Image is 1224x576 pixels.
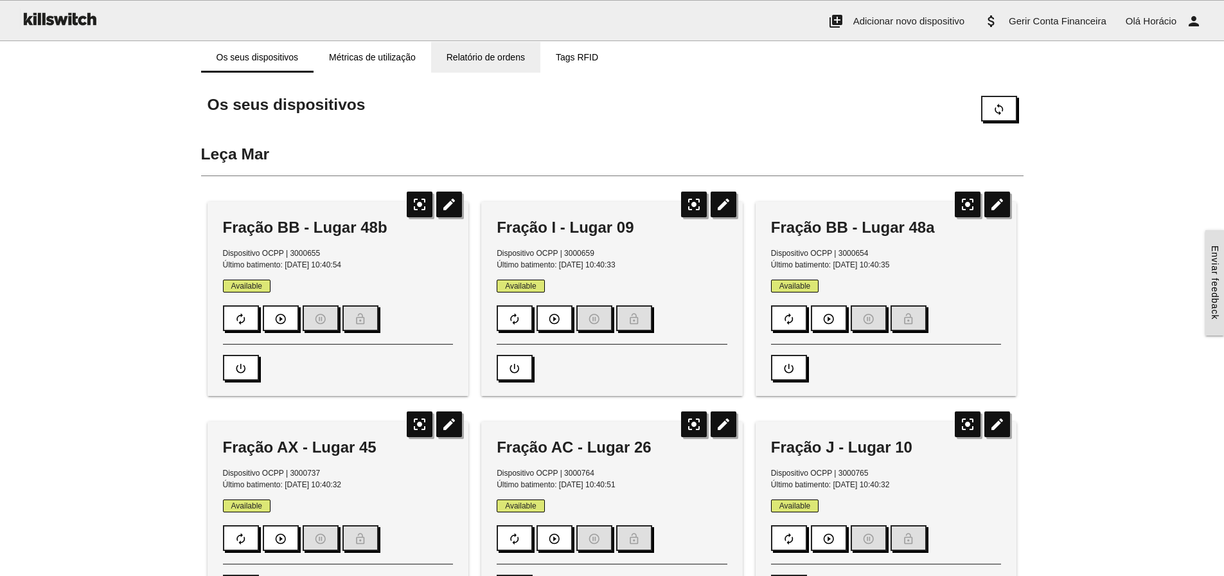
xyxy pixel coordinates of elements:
i: center_focus_strong [681,192,707,217]
i: edit [436,192,462,217]
button: play_circle_outline [811,305,847,331]
button: autorenew [223,525,259,551]
span: Dispositivo OCPP | 3000765 [771,469,869,478]
a: Relatório de ordens [431,42,540,73]
span: Available [497,280,544,292]
i: play_circle_outline [548,307,561,331]
span: Dispositivo OCPP | 3000654 [771,249,869,258]
i: play_circle_outline [822,307,835,331]
span: Dispositivo OCPP | 3000737 [223,469,321,478]
button: autorenew [497,305,533,331]
button: sync [981,96,1017,122]
div: Fração I - Lugar 09 [497,217,727,238]
i: play_circle_outline [548,526,561,551]
span: Dispositivo OCPP | 3000764 [497,469,594,478]
i: center_focus_strong [955,192,980,217]
span: Os seus dispositivos [208,96,366,113]
span: Último batimento: [DATE] 10:40:51 [497,480,616,489]
a: Métricas de utilização [314,42,431,73]
i: center_focus_strong [955,411,980,437]
button: autorenew [771,525,807,551]
button: power_settings_new [771,355,807,381]
span: Available [223,280,271,292]
span: Available [771,280,819,292]
i: autorenew [783,526,795,551]
span: Dispositivo OCPP | 3000655 [223,249,321,258]
i: sync [993,97,1006,122]
button: play_circle_outline [263,305,299,331]
i: power_settings_new [235,356,247,381]
span: Último batimento: [DATE] 10:40:54 [223,260,342,269]
span: Último batimento: [DATE] 10:40:35 [771,260,890,269]
span: Último batimento: [DATE] 10:40:32 [223,480,342,489]
a: Enviar feedback [1205,230,1224,335]
div: Fração J - Lugar 10 [771,437,1002,458]
a: Tags RFID [540,42,614,73]
span: Olá [1126,15,1140,26]
button: power_settings_new [497,355,533,381]
button: autorenew [771,305,807,331]
span: Gerir Conta Financeira [1009,15,1106,26]
button: autorenew [497,525,533,551]
i: edit [984,192,1010,217]
i: power_settings_new [783,356,795,381]
i: edit [436,411,462,437]
i: person [1186,1,1202,42]
span: Available [497,500,544,512]
i: play_circle_outline [822,526,835,551]
span: Dispositivo OCPP | 3000659 [497,249,594,258]
button: autorenew [223,305,259,331]
span: Available [771,500,819,512]
button: play_circle_outline [811,525,847,551]
i: play_circle_outline [274,526,287,551]
i: center_focus_strong [407,192,432,217]
i: add_to_photos [828,1,844,42]
button: power_settings_new [223,355,259,381]
div: Fração BB - Lugar 48b [223,217,454,238]
span: Último batimento: [DATE] 10:40:32 [771,480,890,489]
i: center_focus_strong [681,411,707,437]
div: Fração BB - Lugar 48a [771,217,1002,238]
i: autorenew [783,307,795,331]
div: Fração AX - Lugar 45 [223,437,454,458]
span: Leça Mar [201,145,270,163]
i: autorenew [508,526,521,551]
i: power_settings_new [508,356,521,381]
i: edit [711,411,736,437]
i: attach_money [984,1,999,42]
i: autorenew [235,526,247,551]
button: play_circle_outline [537,525,572,551]
i: edit [984,411,1010,437]
i: play_circle_outline [274,307,287,331]
span: Adicionar novo dispositivo [853,15,964,26]
span: Último batimento: [DATE] 10:40:33 [497,260,616,269]
div: Fração AC - Lugar 26 [497,437,727,458]
button: play_circle_outline [537,305,572,331]
img: ks-logo-black-160-b.png [19,1,99,37]
span: Available [223,500,271,512]
i: center_focus_strong [407,411,432,437]
i: autorenew [235,307,247,331]
a: Os seus dispositivos [201,42,314,73]
span: Horácio [1143,15,1176,26]
i: autorenew [508,307,521,331]
i: edit [711,192,736,217]
button: play_circle_outline [263,525,299,551]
